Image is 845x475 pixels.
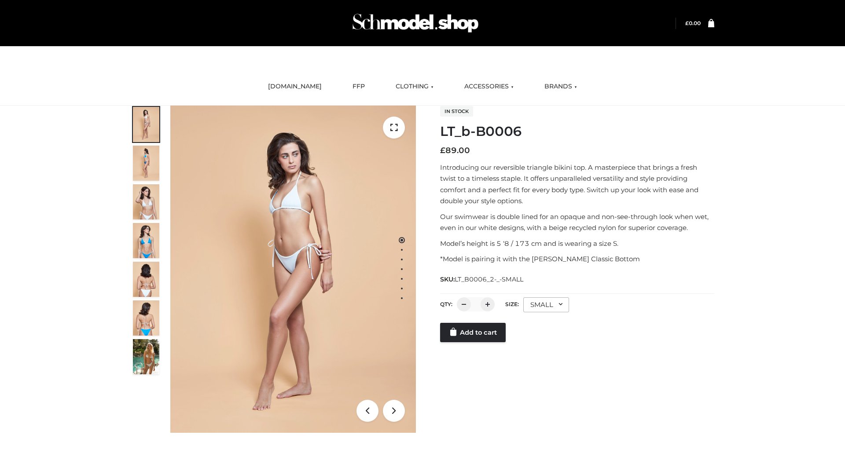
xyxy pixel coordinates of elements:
img: Schmodel Admin 964 [349,6,481,40]
a: FFP [346,77,371,96]
a: [DOMAIN_NAME] [261,77,328,96]
h1: LT_b-B0006 [440,124,714,139]
a: BRANDS [538,77,584,96]
a: CLOTHING [389,77,440,96]
div: SMALL [523,297,569,312]
img: ArielClassicBikiniTop_CloudNine_AzureSky_OW114ECO_7-scaled.jpg [133,262,159,297]
img: ArielClassicBikiniTop_CloudNine_AzureSky_OW114ECO_1-scaled.jpg [133,107,159,142]
span: In stock [440,106,473,117]
a: ACCESSORIES [458,77,520,96]
p: Introducing our reversible triangle bikini top. A masterpiece that brings a fresh twist to a time... [440,162,714,207]
img: ArielClassicBikiniTop_CloudNine_AzureSky_OW114ECO_8-scaled.jpg [133,300,159,336]
img: ArielClassicBikiniTop_CloudNine_AzureSky_OW114ECO_4-scaled.jpg [133,223,159,258]
img: ArielClassicBikiniTop_CloudNine_AzureSky_OW114ECO_3-scaled.jpg [133,184,159,219]
span: £ [685,20,689,26]
img: ArielClassicBikiniTop_CloudNine_AzureSky_OW114ECO_2-scaled.jpg [133,146,159,181]
p: Our swimwear is double lined for an opaque and non-see-through look when wet, even in our white d... [440,211,714,234]
bdi: 89.00 [440,146,470,155]
bdi: 0.00 [685,20,701,26]
p: *Model is pairing it with the [PERSON_NAME] Classic Bottom [440,253,714,265]
a: Add to cart [440,323,506,342]
span: £ [440,146,445,155]
span: LT_B0006_2-_-SMALL [455,275,523,283]
img: Arieltop_CloudNine_AzureSky2.jpg [133,339,159,374]
span: SKU: [440,274,524,285]
a: £0.00 [685,20,701,26]
img: ArielClassicBikiniTop_CloudNine_AzureSky_OW114ECO_1 [170,106,416,433]
label: Size: [505,301,519,307]
label: QTY: [440,301,452,307]
p: Model’s height is 5 ‘8 / 173 cm and is wearing a size S. [440,238,714,249]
